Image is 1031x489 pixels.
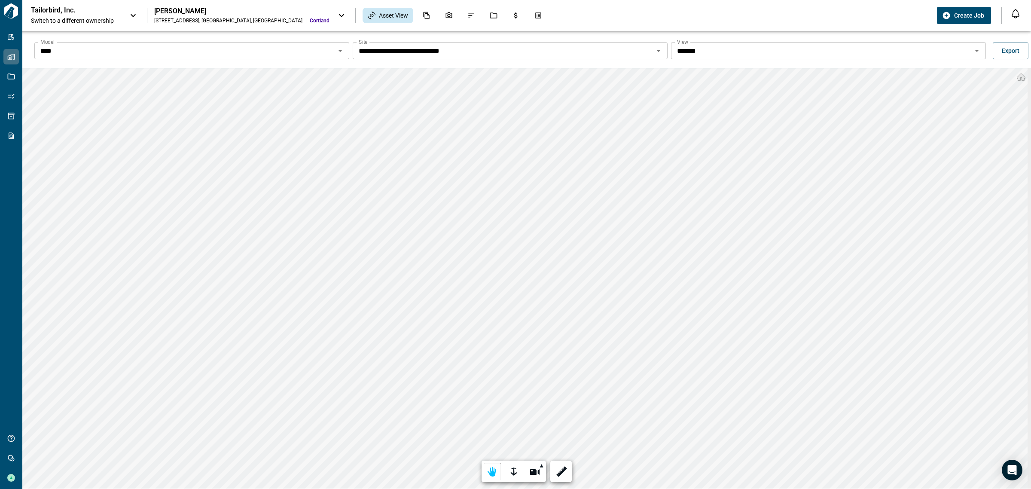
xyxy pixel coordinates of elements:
[1002,460,1022,480] div: Open Intercom Messenger
[485,8,503,23] div: Jobs
[40,38,55,46] label: Model
[529,8,547,23] div: Takeoff Center
[954,11,984,20] span: Create Job
[31,16,121,25] span: Switch to a different ownership
[440,8,458,23] div: Photos
[653,45,665,57] button: Open
[1002,46,1019,55] span: Export
[363,8,413,23] div: Asset View
[359,38,367,46] label: Site
[310,17,329,24] span: Cortland
[937,7,991,24] button: Create Job
[993,42,1028,59] button: Export
[1009,7,1022,21] button: Open notification feed
[677,38,688,46] label: View
[154,17,302,24] div: [STREET_ADDRESS] , [GEOGRAPHIC_DATA] , [GEOGRAPHIC_DATA]
[418,8,436,23] div: Documents
[971,45,983,57] button: Open
[154,7,329,15] div: [PERSON_NAME]
[379,11,408,20] span: Asset View
[462,8,480,23] div: Issues & Info
[334,45,346,57] button: Open
[31,6,108,15] p: Tailorbird, Inc.
[507,8,525,23] div: Budgets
